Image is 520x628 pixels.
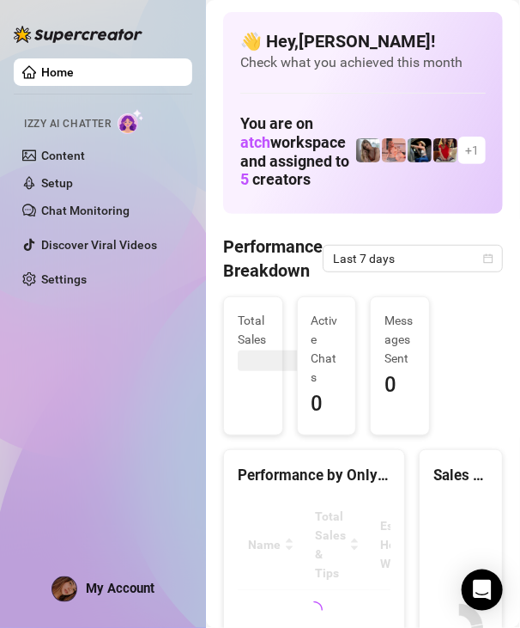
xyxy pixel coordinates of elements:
span: Last 7 days [333,246,493,271]
span: Izzy AI Chatter [24,116,111,132]
span: calendar [483,253,493,264]
img: Kat XXX [382,138,406,162]
span: 0 [311,388,342,421]
a: Home [41,65,74,79]
a: Setup [41,176,73,190]
img: logo-BBDzfeDw.svg [14,26,142,43]
img: Kat Hobbs VIP [356,138,380,162]
img: ACg8ocLQtw9G8DWce4EhwYOefNVbo3Z2D-QayCjbtsWa7cwKuBy-gd5uCQ=s96-c [52,577,76,601]
img: AI Chatter [118,109,144,134]
div: Sales by OnlyFans Creator [433,464,488,487]
h4: Performance Breakdown [223,235,323,283]
a: Settings [41,272,87,286]
a: Discover Viral Videos [41,238,157,252]
span: 0 [384,369,415,402]
span: My Account [86,581,154,596]
span: Total Sales [238,311,269,349]
a: Chat Monitoring [41,204,130,217]
a: Content [41,149,85,162]
span: Check what you achieved this month [240,53,486,72]
span: Active Chats [311,311,342,387]
span: + 1 [465,141,479,160]
span: atch [240,133,270,151]
span: loading [305,601,323,619]
div: Performance by OnlyFans Creator [238,464,390,487]
span: Messages Sent [384,311,415,368]
img: Kaliana [408,138,432,162]
h4: 👋 Hey, [PERSON_NAME] ! [240,29,486,53]
span: 5 [240,170,249,188]
h1: You are on workspace and assigned to creators [240,114,355,189]
img: Caroline [433,138,457,162]
div: Open Intercom Messenger [462,570,503,611]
